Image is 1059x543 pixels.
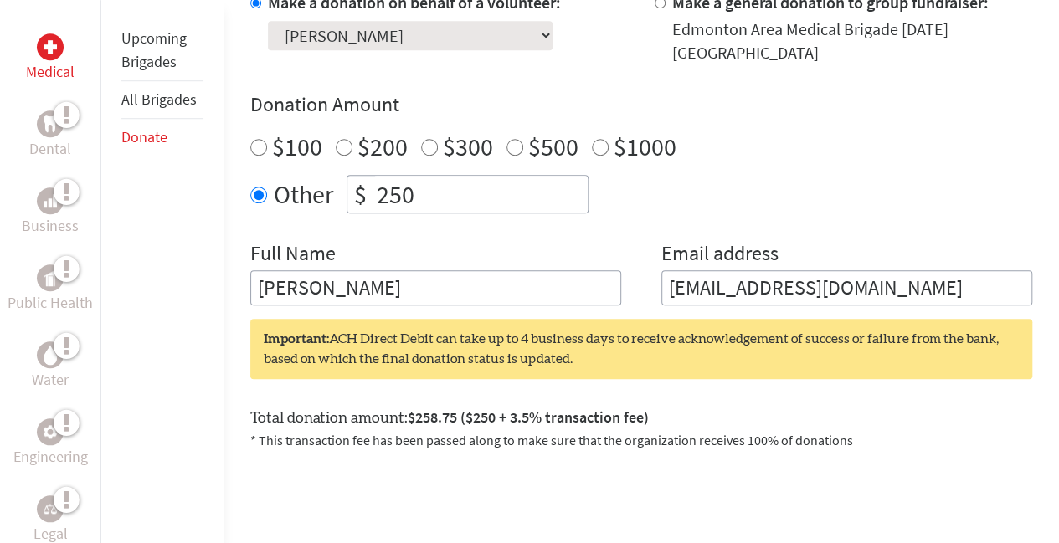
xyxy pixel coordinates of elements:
[37,187,64,214] div: Business
[44,504,57,514] img: Legal Empowerment
[26,60,75,84] p: Medical
[121,119,203,156] li: Donate
[264,332,329,346] strong: Important:
[357,131,408,162] label: $200
[121,90,197,109] a: All Brigades
[250,430,1032,450] p: * This transaction fee has been passed along to make sure that the organization receives 100% of ...
[44,40,57,54] img: Medical
[250,406,649,430] label: Total donation amount:
[26,33,75,84] a: MedicalMedical
[408,407,649,427] span: $258.75 ($250 + 3.5% transaction fee)
[528,131,578,162] label: $500
[8,264,93,315] a: Public HealthPublic Health
[272,131,322,162] label: $100
[22,214,79,238] p: Business
[347,176,373,213] div: $
[44,425,57,438] img: Engineering
[614,131,676,162] label: $1000
[37,341,64,368] div: Water
[32,341,69,392] a: WaterWater
[29,137,71,161] p: Dental
[44,115,57,131] img: Dental
[22,187,79,238] a: BusinessBusiness
[250,470,505,535] iframe: reCAPTCHA
[661,270,1032,305] input: Your Email
[250,91,1032,118] h4: Donation Amount
[121,20,203,81] li: Upcoming Brigades
[274,175,333,213] label: Other
[37,495,64,522] div: Legal Empowerment
[672,18,1032,64] div: Edmonton Area Medical Brigade [DATE] [GEOGRAPHIC_DATA]
[13,445,88,469] p: Engineering
[661,240,779,270] label: Email address
[32,368,69,392] p: Water
[37,110,64,137] div: Dental
[29,110,71,161] a: DentalDental
[250,319,1032,379] div: ACH Direct Debit can take up to 4 business days to receive acknowledgement of success or failure ...
[250,270,621,305] input: Enter Full Name
[37,418,64,445] div: Engineering
[44,269,57,286] img: Public Health
[44,345,57,364] img: Water
[121,28,187,71] a: Upcoming Brigades
[443,131,493,162] label: $300
[8,291,93,315] p: Public Health
[250,240,336,270] label: Full Name
[121,81,203,119] li: All Brigades
[37,33,64,60] div: Medical
[13,418,88,469] a: EngineeringEngineering
[121,127,167,146] a: Donate
[37,264,64,291] div: Public Health
[373,176,588,213] input: Enter Amount
[44,194,57,207] img: Business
